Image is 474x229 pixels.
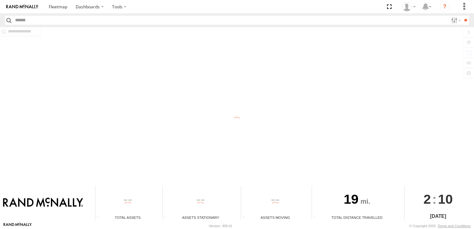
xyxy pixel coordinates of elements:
[312,186,402,215] div: 19
[241,215,250,220] div: Total number of assets current in transit.
[438,224,471,228] a: Terms and Conditions
[3,198,83,208] img: Rand McNally
[405,213,472,220] div: [DATE]
[423,186,431,212] span: 2
[438,186,453,212] span: 10
[312,215,402,220] div: Total Distance Travelled
[209,224,232,228] div: Version: 309.01
[95,215,160,220] div: Total Assets
[95,215,105,220] div: Total number of Enabled Assets
[6,5,38,9] img: rand-logo.svg
[449,16,462,25] label: Search Filter Options
[312,215,321,220] div: Total distance travelled by all assets within specified date range and applied filters
[409,224,471,228] div: © Copyright 2025 -
[241,215,309,220] div: Assets Moving
[163,215,172,220] div: Total number of assets current stationary.
[440,2,450,12] i: ?
[3,223,32,229] a: Visit our Website
[405,186,472,212] div: :
[400,2,418,11] div: Valeo Dash
[163,215,239,220] div: Assets Stationary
